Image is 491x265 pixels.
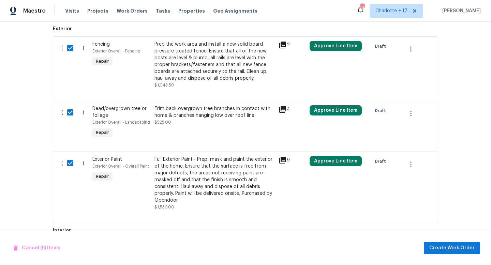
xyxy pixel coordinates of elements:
[59,154,90,213] div: ( )
[92,157,122,162] span: Exterior Paint
[154,120,171,124] span: $525.00
[375,107,389,114] span: Draft
[156,9,170,13] span: Tasks
[440,7,481,14] span: [PERSON_NAME]
[87,7,108,14] span: Projects
[279,156,306,164] div: 9
[375,158,389,165] span: Draft
[53,26,438,32] span: Exterior
[360,4,364,11] div: 169
[65,7,79,14] span: Visits
[178,7,205,14] span: Properties
[213,7,257,14] span: Geo Assignments
[93,58,112,65] span: Repair
[279,105,306,113] div: 4
[154,83,174,87] span: $1,043.50
[154,105,274,119] div: Trim back overgrown tree branches in contact with home & branches hanging low over roof line.
[92,42,110,47] span: Fencing
[279,41,306,49] div: 2
[59,103,90,141] div: ( )
[154,156,274,204] div: Full Exterior Paint - Prep, mask and paint the exterior of the home. Ensure that the surface is f...
[14,244,60,252] span: Cancel (5) Items
[154,41,274,82] div: Prep the work area and install a new solid board pressure treated fence. Ensure that all of the n...
[92,120,150,124] span: Exterior Overall - Landscaping
[429,244,475,252] span: Create Work Order
[117,7,148,14] span: Work Orders
[424,242,480,254] button: Create Work Order
[93,173,112,180] span: Repair
[11,242,63,254] button: Cancel (5) Items
[154,205,174,209] span: $1,530.00
[310,156,362,166] button: Approve Line Item
[375,7,407,14] span: Charlotte + 17
[93,129,112,136] span: Repair
[310,105,362,115] button: Approve Line Item
[310,41,362,51] button: Approve Line Item
[23,7,46,14] span: Maestro
[92,49,140,53] span: Exterior Overall - Fencing
[92,106,147,118] span: Dead/overgrown tree or foliage
[92,164,149,168] span: Exterior Overall - Overall Paint
[59,39,90,91] div: ( )
[53,227,438,234] span: Interior
[375,43,389,50] span: Draft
